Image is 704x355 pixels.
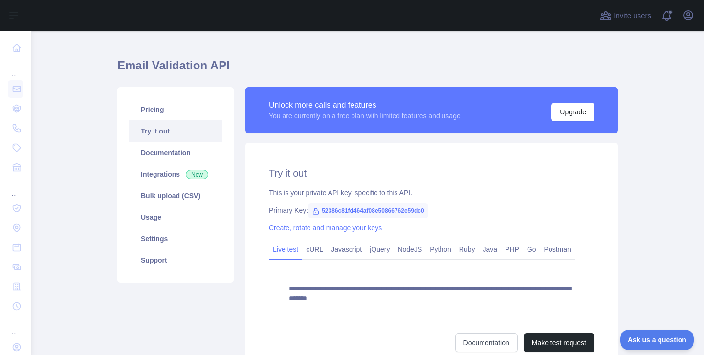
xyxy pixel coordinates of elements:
[129,120,222,142] a: Try it out
[129,163,222,185] a: Integrations New
[129,142,222,163] a: Documentation
[455,333,518,352] a: Documentation
[269,188,594,198] div: This is your private API key, specific to this API.
[8,178,23,198] div: ...
[598,8,653,23] button: Invite users
[186,170,208,179] span: New
[269,99,461,111] div: Unlock more calls and features
[8,317,23,336] div: ...
[269,242,302,257] a: Live test
[614,10,651,22] span: Invite users
[129,185,222,206] a: Bulk upload (CSV)
[540,242,575,257] a: Postman
[394,242,426,257] a: NodeJS
[129,249,222,271] a: Support
[269,205,594,215] div: Primary Key:
[302,242,327,257] a: cURL
[551,103,594,121] button: Upgrade
[269,166,594,180] h2: Try it out
[366,242,394,257] a: jQuery
[269,224,382,232] a: Create, rotate and manage your keys
[524,333,594,352] button: Make test request
[129,228,222,249] a: Settings
[620,330,694,350] iframe: Toggle Customer Support
[426,242,455,257] a: Python
[455,242,479,257] a: Ruby
[269,111,461,121] div: You are currently on a free plan with limited features and usage
[308,203,428,218] span: 52386c81fd464af08e50866762e59dc0
[501,242,523,257] a: PHP
[8,59,23,78] div: ...
[479,242,502,257] a: Java
[129,99,222,120] a: Pricing
[129,206,222,228] a: Usage
[117,58,618,81] h1: Email Validation API
[327,242,366,257] a: Javascript
[523,242,540,257] a: Go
